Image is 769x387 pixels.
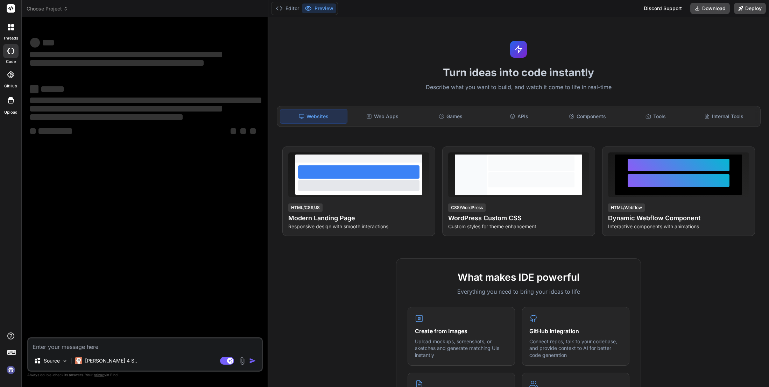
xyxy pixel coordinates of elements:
div: APIs [486,109,552,124]
p: Responsive design with smooth interactions [288,223,429,230]
h1: Turn ideas into code instantly [273,66,765,79]
h4: Dynamic Webflow Component [608,213,749,223]
h4: WordPress Custom CSS [448,213,589,223]
h2: What makes IDE powerful [408,270,629,285]
button: Download [690,3,730,14]
span: ‌ [231,128,236,134]
button: Editor [273,3,302,13]
div: Internal Tools [691,109,757,124]
p: Source [44,357,60,364]
h4: Modern Landing Page [288,213,429,223]
span: ‌ [240,128,246,134]
label: GitHub [4,83,17,89]
span: privacy [94,373,106,377]
p: Upload mockups, screenshots, or sketches and generate matching UIs instantly [415,338,508,359]
span: ‌ [30,114,183,120]
div: Discord Support [640,3,686,14]
div: HTML/CSS/JS [288,203,323,212]
div: Tools [622,109,689,124]
h4: Create from Images [415,327,508,335]
span: ‌ [43,40,54,45]
span: ‌ [30,98,261,103]
label: threads [3,35,18,41]
div: Web Apps [349,109,416,124]
div: Websites [280,109,347,124]
p: Interactive components with animations [608,223,749,230]
p: [PERSON_NAME] 4 S.. [85,357,137,364]
span: ‌ [30,60,204,66]
label: code [6,59,16,65]
span: ‌ [38,128,72,134]
p: Always double-check its answers. Your in Bind [27,372,263,378]
h4: GitHub Integration [529,327,622,335]
span: ‌ [30,52,222,57]
img: attachment [238,357,246,365]
label: Upload [4,109,17,115]
img: signin [5,364,17,376]
img: Claude 4 Sonnet [75,357,82,364]
div: Components [554,109,621,124]
span: ‌ [250,128,256,134]
p: Everything you need to bring your ideas to life [408,287,629,296]
img: Pick Models [62,358,68,364]
button: Preview [302,3,336,13]
button: Deploy [734,3,766,14]
p: Describe what you want to build, and watch it come to life in real-time [273,83,765,92]
span: ‌ [30,85,38,93]
span: ‌ [30,38,40,48]
span: ‌ [30,106,222,112]
span: Choose Project [27,5,68,12]
span: ‌ [41,86,64,92]
img: icon [249,357,256,364]
span: ‌ [30,128,36,134]
p: Connect repos, talk to your codebase, and provide context to AI for better code generation [529,338,622,359]
div: Games [417,109,484,124]
p: Custom styles for theme enhancement [448,223,589,230]
div: HTML/Webflow [608,203,645,212]
div: CSS/WordPress [448,203,486,212]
